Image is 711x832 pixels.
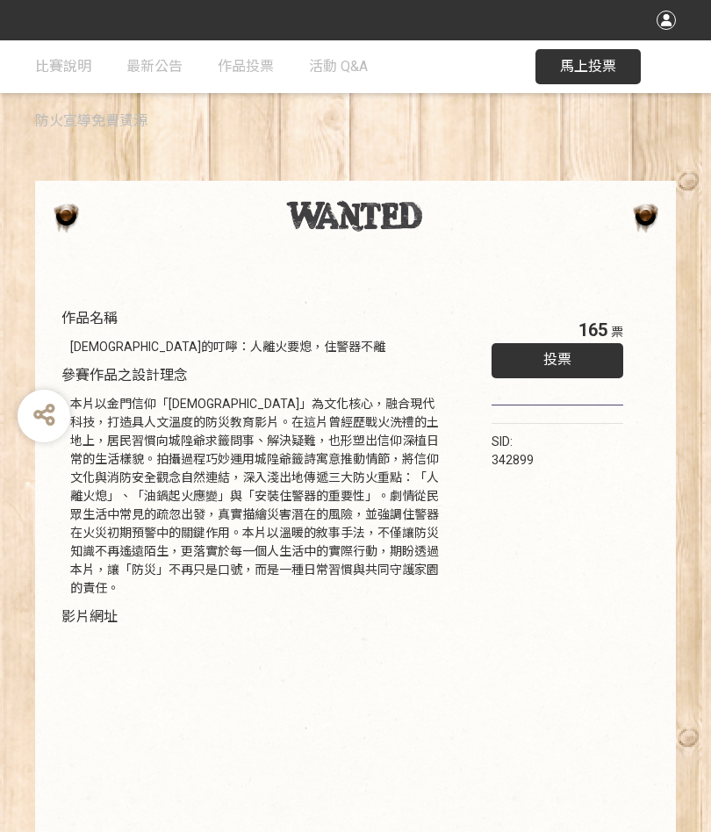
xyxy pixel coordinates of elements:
span: 比賽說明 [35,58,91,75]
span: 作品投票 [218,58,274,75]
span: 最新公告 [126,58,183,75]
span: 165 [578,319,607,341]
span: 活動 Q&A [309,58,368,75]
span: 馬上投票 [560,58,616,75]
span: 影片網址 [61,608,118,625]
div: 本片以金門信仰「[DEMOGRAPHIC_DATA]」為文化核心，融合現代科技，打造具人文溫度的防災教育影片。在這片曾經歷戰火洗禮的土地上，居民習慣向城隍爺求籤問事、解決疑難，也形塑出信仰深植日... [70,395,439,598]
span: 防火宣導免費資源 [35,112,147,129]
span: 參賽作品之設計理念 [61,367,188,384]
button: 馬上投票 [535,49,641,84]
a: 作品投票 [218,40,274,93]
a: 活動 Q&A [309,40,368,93]
div: [DEMOGRAPHIC_DATA]的叮嚀：人離火要熄，住警器不離 [70,338,439,356]
span: 投票 [543,351,571,368]
span: 作品名稱 [61,310,118,326]
a: 最新公告 [126,40,183,93]
a: 防火宣導免費資源 [35,95,147,147]
span: SID: 342899 [492,434,534,467]
a: 比賽說明 [35,40,91,93]
span: 票 [611,325,623,339]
